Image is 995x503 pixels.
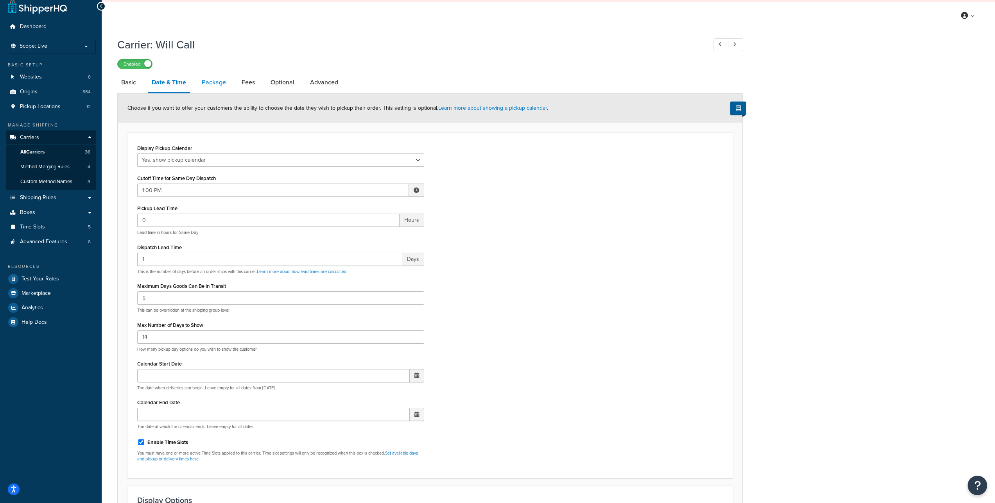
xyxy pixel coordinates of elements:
[6,235,96,249] li: Advanced Features
[20,194,56,201] span: Shipping Rules
[20,23,47,30] span: Dashboard
[137,400,180,405] label: Calendar End Date
[20,178,72,185] span: Custom Method Names
[20,74,42,80] span: Websites
[117,73,140,92] a: Basic
[6,85,96,99] li: Origins
[6,205,96,220] a: Boxes
[137,450,424,462] p: You must have one or more active Time Slots applied to this carrier. Time slot settings will only...
[714,38,729,51] a: Previous Record
[137,346,424,352] p: How many pickup day options do you wish to show the customer
[20,164,70,170] span: Method Merging Rules
[147,439,188,446] label: Enable Time Slots
[198,73,230,92] a: Package
[6,235,96,249] a: Advanced Features8
[6,286,96,300] a: Marketplace
[137,307,424,313] p: This can be overridden at the shipping group level
[6,70,96,84] a: Websites8
[137,175,216,181] label: Cutoff Time for Same Day Dispatch
[137,322,203,328] label: Max Number of Days to Show
[6,315,96,329] a: Help Docs
[6,220,96,234] li: Time Slots
[306,73,342,92] a: Advanced
[22,305,43,311] span: Analytics
[20,149,45,155] span: All Carriers
[82,89,91,95] span: 864
[6,85,96,99] a: Origins864
[6,100,96,114] a: Pickup Locations12
[88,224,91,230] span: 5
[85,149,90,155] span: 36
[127,104,548,112] span: Choose if you want to offer your customers the ability to choose the date they wish to pickup the...
[117,37,699,52] h1: Carrier: Will Call
[6,272,96,286] a: Test Your Rates
[20,103,61,110] span: Pickup Locations
[137,244,182,250] label: Dispatch Lead Time
[20,134,39,141] span: Carriers
[22,276,59,282] span: Test Your Rates
[137,205,177,211] label: Pickup Lead Time
[6,175,96,189] a: Custom Method Names3
[20,224,45,230] span: Time Slots
[137,145,192,151] label: Display Pickup Calendar
[238,73,259,92] a: Fees
[137,424,424,430] p: The date at which the calendar ends. Leave empty for all dates
[148,73,190,93] a: Date & Time
[6,263,96,270] div: Resources
[6,160,96,174] li: Method Merging Rules
[88,164,90,170] span: 4
[6,191,96,205] a: Shipping Rules
[86,103,91,110] span: 12
[402,253,424,266] span: Days
[257,268,348,275] a: Learn more about how lead times are calculated.
[6,175,96,189] li: Custom Method Names
[6,145,96,159] a: AllCarriers36
[22,290,51,297] span: Marketplace
[137,230,424,235] p: Lead time in hours for Same Day
[267,73,298,92] a: Optional
[728,38,743,51] a: Next Record
[20,239,67,245] span: Advanced Features
[438,104,547,112] a: Learn more about showing a pickup calendar
[6,130,96,190] li: Carriers
[968,476,987,495] button: Open Resource Center
[20,209,35,216] span: Boxes
[6,160,96,174] a: Method Merging Rules4
[88,239,91,245] span: 8
[6,20,96,34] a: Dashboard
[6,100,96,114] li: Pickup Locations
[6,301,96,315] a: Analytics
[6,130,96,145] a: Carriers
[20,89,38,95] span: Origins
[400,214,424,227] span: Hours
[20,43,47,50] span: Scope: Live
[6,220,96,234] a: Time Slots5
[137,283,226,289] label: Maximum Days Goods Can Be in Transit
[6,122,96,128] div: Manage Shipping
[730,102,746,115] button: Show Help Docs
[88,74,91,80] span: 8
[118,59,152,69] label: Enabled
[22,319,47,326] span: Help Docs
[88,178,90,185] span: 3
[137,361,182,367] label: Calendar Start Date
[6,70,96,84] li: Websites
[6,62,96,68] div: Basic Setup
[137,269,424,275] p: This is the number of days before an order ships with this carrier.
[137,385,424,391] p: The date when deliveries can begin. Leave empty for all dates from [DATE]
[137,450,418,462] a: Set available days and pickup or delivery times here.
